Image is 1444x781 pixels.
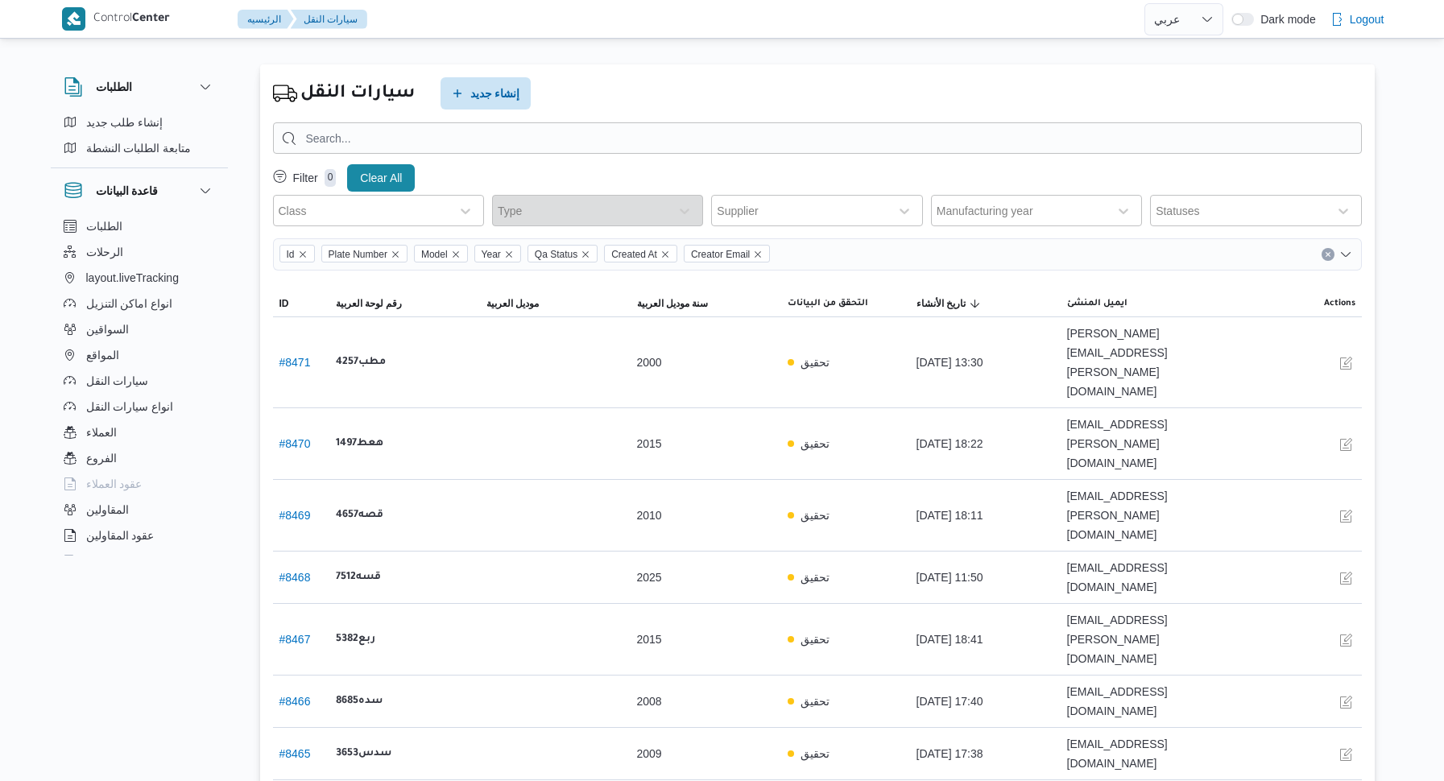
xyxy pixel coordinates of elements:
b: مطب4257 [336,353,386,372]
button: Remove Plate Number from selection in this group [391,250,400,259]
p: تحقيق [801,692,830,711]
p: تحقيق [801,744,830,763]
span: 2000 [637,353,662,372]
button: Remove Model from selection in this group [451,250,461,259]
div: قاعدة البيانات [51,213,228,562]
span: Plate Number [321,245,408,262]
p: 0 [325,169,337,187]
span: Created At [611,246,657,263]
span: انواع سيارات النقل [86,397,174,416]
b: ربع5382 [336,630,375,649]
span: Qa Status [528,245,598,262]
button: تاريخ الأنشاءSorted in descending order [910,291,1061,316]
span: 2010 [637,506,662,525]
span: إنشاء جديد [470,84,520,103]
button: الطلبات [64,77,215,97]
span: 2015 [637,434,662,453]
span: إنشاء طلب جديد [86,113,163,132]
span: انواع اماكن التنزيل [86,294,173,313]
span: Year [482,246,501,263]
span: Dark mode [1254,13,1315,26]
button: layout.liveTracking [57,265,221,291]
span: موديل العربية [486,297,539,310]
span: سنة موديل العربية [637,297,709,310]
span: 2025 [637,568,662,587]
button: الطلبات [57,213,221,239]
button: Remove Created At from selection in this group [660,250,670,259]
button: #8467 [279,633,311,646]
span: سيارات النقل [86,371,149,390]
p: تحقيق [801,506,830,525]
button: Remove Creator Email from selection in this group [753,250,763,259]
span: [EMAIL_ADDRESS][DOMAIN_NAME] [1067,682,1205,721]
button: عقود المقاولين [57,523,221,548]
span: Created At [604,245,677,262]
b: Center [132,13,170,26]
button: ID [273,291,329,316]
button: قاعدة البيانات [64,181,215,200]
svg: Sorted in descending order [969,297,982,310]
span: Model [414,245,468,262]
button: متابعة الطلبات النشطة [57,135,221,161]
button: انواع سيارات النقل [57,394,221,419]
span: ايميل المنشئ [1067,297,1127,310]
button: #8469 [279,509,311,522]
span: Creator Email [691,246,750,263]
span: تاريخ الأنشاء; Sorted in descending order [916,297,966,310]
span: [DATE] 18:22 [916,434,983,453]
span: Year [474,245,521,262]
span: التحقق من البيانات [788,297,868,310]
span: [DATE] 18:11 [916,506,983,525]
button: سيارات النقل [291,10,367,29]
div: الطلبات [51,110,228,167]
span: عقود العملاء [86,474,143,494]
button: الفروع [57,445,221,471]
span: ID [279,297,289,310]
button: المواقع [57,342,221,368]
button: رقم لوحة العربية [329,291,480,316]
span: Id [279,245,315,262]
p: تحقيق [801,434,830,453]
span: Logout [1350,10,1384,29]
span: المواقع [86,345,119,365]
button: Remove Id from selection in this group [298,250,308,259]
button: الرحلات [57,239,221,265]
button: Clear All [347,164,415,192]
span: الطلبات [86,217,122,236]
span: السواقين [86,320,129,339]
b: سده8685 [336,692,383,711]
span: [DATE] 18:41 [916,630,983,649]
span: Model [421,246,448,263]
span: العملاء [86,423,117,442]
button: #8468 [279,571,311,584]
button: #8470 [279,437,311,450]
input: Search... [273,122,1362,154]
span: رقم لوحة العربية [336,297,403,310]
button: عقود العملاء [57,471,221,497]
button: المقاولين [57,497,221,523]
span: [DATE] 17:40 [916,692,983,711]
b: هعط1497 [336,434,383,453]
div: Class [279,205,307,217]
img: X8yXhbKr1z7QwAAAABJRU5ErkJggg== [62,7,85,31]
span: [DATE] 13:30 [916,353,983,372]
button: Open list of options [1339,248,1352,261]
b: قسه7512 [336,568,381,587]
h3: قاعدة البيانات [96,181,159,200]
span: layout.liveTracking [86,268,179,287]
h2: سيارات النقل [300,80,415,108]
button: انواع اماكن التنزيل [57,291,221,316]
span: Plate Number [329,246,387,263]
span: [PERSON_NAME][EMAIL_ADDRESS][PERSON_NAME][DOMAIN_NAME] [1067,324,1205,401]
span: الرحلات [86,242,123,262]
b: سدس3653 [336,744,391,763]
div: Supplier [717,205,758,217]
button: #8471 [279,356,311,369]
span: Creator Email [684,245,770,262]
span: اجهزة التليفون [86,552,153,571]
span: [EMAIL_ADDRESS][DOMAIN_NAME] [1067,558,1205,597]
button: Logout [1324,3,1391,35]
p: Filter [293,171,318,184]
h3: الطلبات [96,77,132,97]
button: #8466 [279,695,311,708]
